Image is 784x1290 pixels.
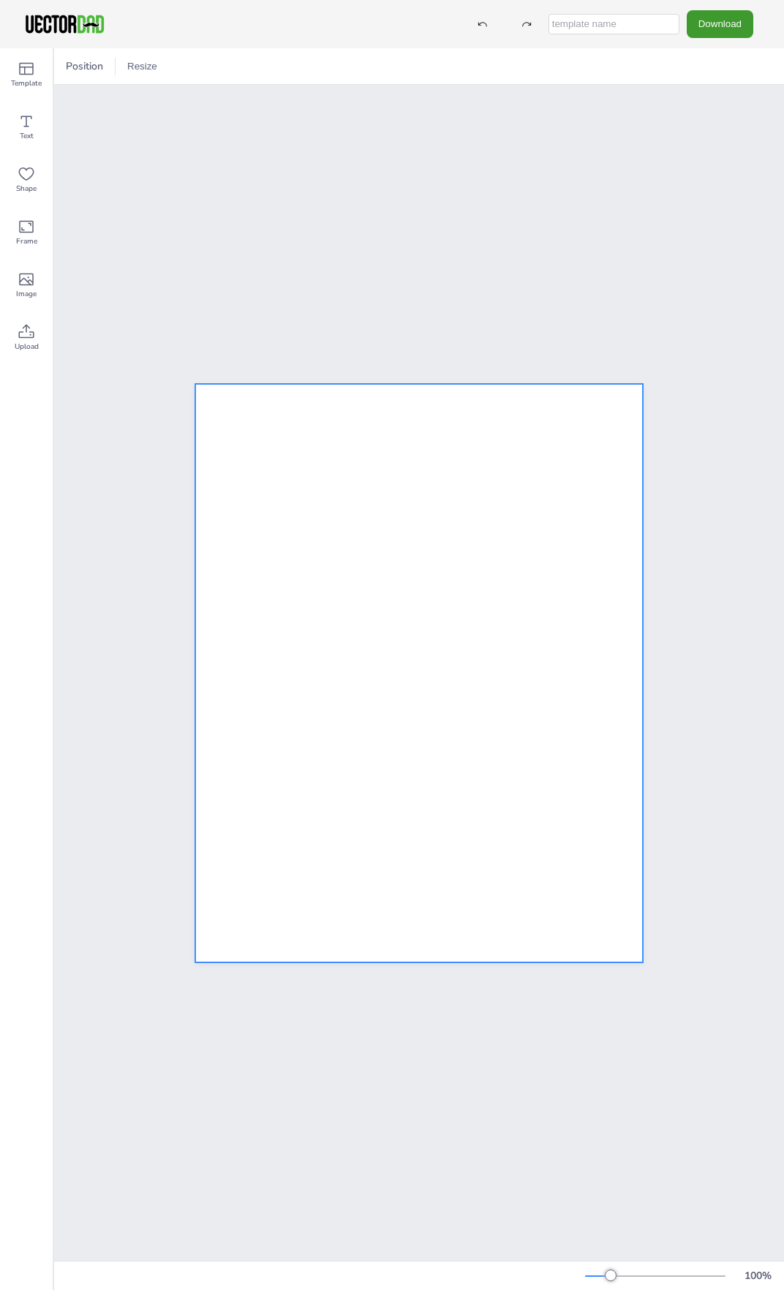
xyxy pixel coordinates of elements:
[15,341,39,352] span: Upload
[20,130,34,142] span: Text
[16,288,37,300] span: Image
[549,14,679,34] input: template name
[11,78,42,89] span: Template
[63,59,106,73] span: Position
[740,1269,775,1283] div: 100 %
[687,10,753,37] button: Download
[16,235,37,247] span: Frame
[121,55,163,78] button: Resize
[16,183,37,195] span: Shape
[23,13,106,35] img: VectorDad-1.png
